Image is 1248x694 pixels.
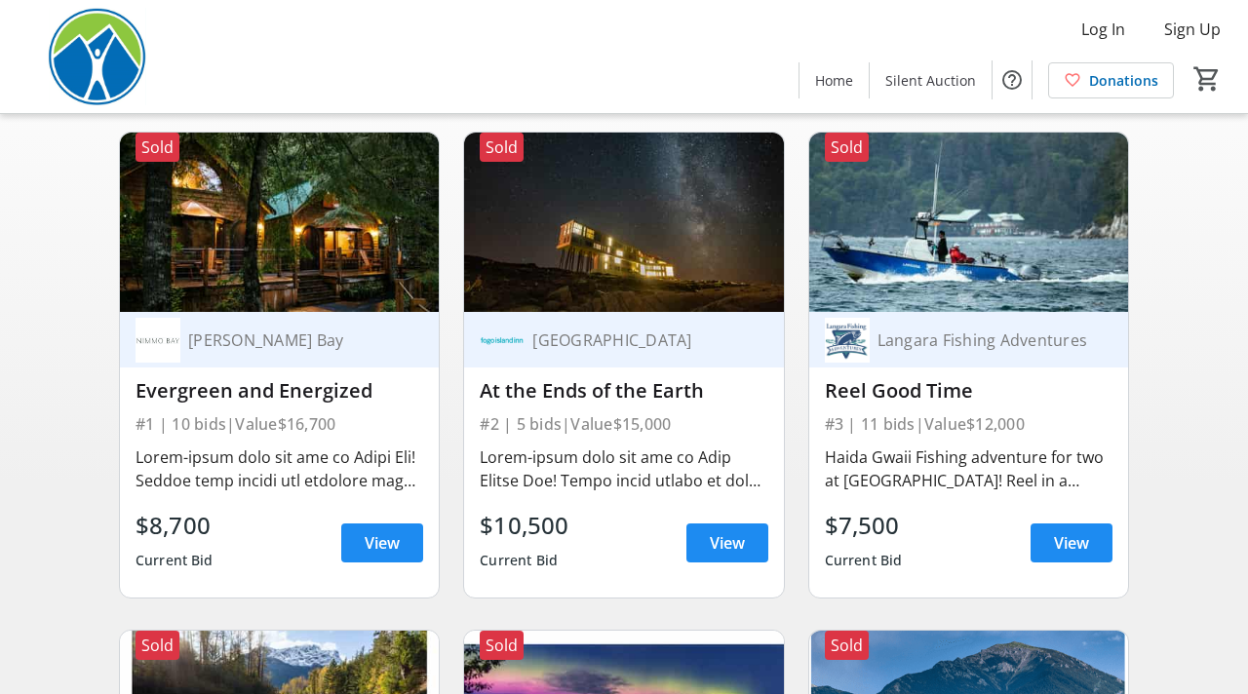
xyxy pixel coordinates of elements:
span: View [365,531,400,555]
div: Sold [136,133,179,162]
div: Evergreen and Energized [136,379,423,403]
img: Power To Be's Logo [12,8,185,105]
div: $10,500 [480,508,568,543]
div: Sold [136,631,179,660]
div: Sold [480,631,524,660]
a: Silent Auction [870,62,992,98]
div: [PERSON_NAME] Bay [180,330,400,350]
button: Sign Up [1149,14,1236,45]
div: #1 | 10 bids | Value $16,700 [136,410,423,438]
div: Current Bid [480,543,568,578]
div: #2 | 5 bids | Value $15,000 [480,410,767,438]
img: Reel Good Time [809,133,1128,312]
span: Sign Up [1164,18,1221,41]
button: Help [993,60,1032,99]
a: View [341,523,423,562]
span: Log In [1081,18,1125,41]
img: At the Ends of the Earth [464,133,783,312]
button: Cart [1189,61,1225,96]
div: Lorem-ipsum dolo sit ame co Adip Elitse Doe! Tempo incid utlabo et dol magna-aliquae Admi Veniam ... [480,445,767,492]
div: Sold [825,631,869,660]
div: Current Bid [136,543,214,578]
div: Langara Fishing Adventures [870,330,1089,350]
div: $8,700 [136,508,214,543]
div: Reel Good Time [825,379,1112,403]
div: Sold [480,133,524,162]
div: Current Bid [825,543,903,578]
span: View [1054,531,1089,555]
span: Home [815,70,853,91]
span: Silent Auction [885,70,976,91]
a: Donations [1048,62,1174,98]
div: #3 | 11 bids | Value $12,000 [825,410,1112,438]
button: Log In [1066,14,1141,45]
img: Langara Fishing Adventures [825,318,870,363]
img: Fogo Island Inn [480,318,525,363]
div: Sold [825,133,869,162]
div: [GEOGRAPHIC_DATA] [525,330,744,350]
img: Nimmo Bay [136,318,180,363]
span: View [710,531,745,555]
span: Donations [1089,70,1158,91]
a: View [1031,523,1112,562]
a: View [686,523,768,562]
div: Lorem-ipsum dolo sit ame co Adipi Eli! Seddoe temp incidi utl etdolore mag aliq enimad mi v quisn... [136,445,423,492]
div: At the Ends of the Earth [480,379,767,403]
a: Home [799,62,869,98]
img: Evergreen and Energized [120,133,439,312]
div: $7,500 [825,508,903,543]
div: Haida Gwaii Fishing adventure for two at [GEOGRAPHIC_DATA]! Reel in a salmon or halibut, watch fo... [825,445,1112,492]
